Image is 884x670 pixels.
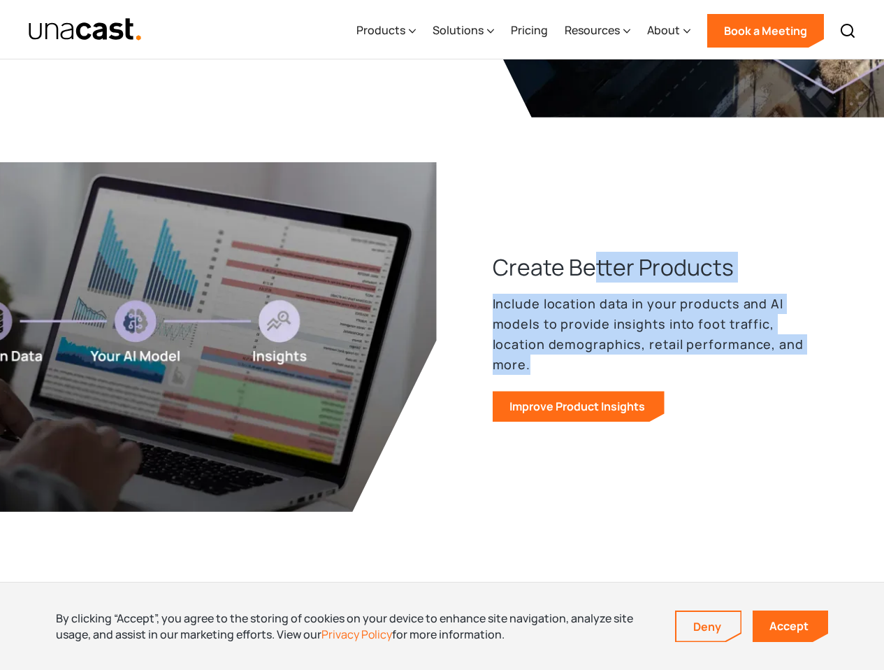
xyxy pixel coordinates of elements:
p: Include location data in your products and AI models to provide insights into foot traffic, locat... [493,294,829,374]
img: Search icon [839,22,856,39]
div: Resources [565,2,630,59]
div: Solutions [433,22,484,38]
a: Deny [676,612,741,641]
img: Unacast text logo [28,17,142,42]
div: About [647,22,680,38]
a: home [28,17,142,42]
a: Pricing [511,2,548,59]
a: Book a Meeting [707,14,824,48]
a: Privacy Policy [321,627,392,642]
div: Resources [565,22,620,38]
div: Products [356,22,405,38]
div: Solutions [433,2,494,59]
div: Products [356,2,416,59]
a: Accept [753,611,828,642]
div: About [647,2,690,59]
h3: Create Better Products [493,252,734,283]
a: Improve Product Insights [493,391,665,422]
div: By clicking “Accept”, you agree to the storing of cookies on your device to enhance site navigati... [56,611,654,642]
